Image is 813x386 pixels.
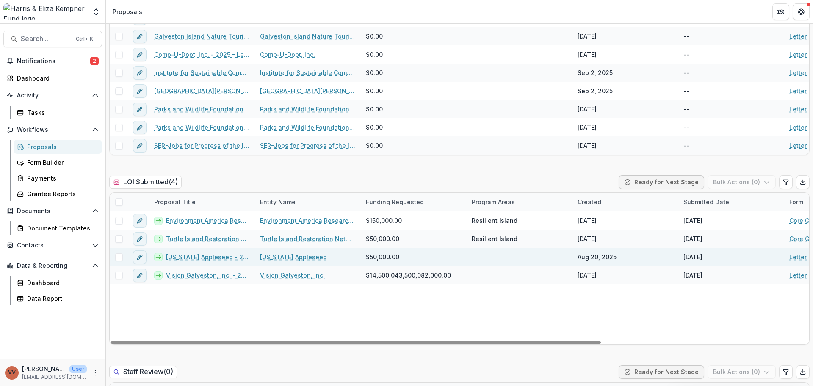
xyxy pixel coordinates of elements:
[683,141,689,150] div: --
[154,123,250,132] a: Parks and Wildlife Foundation of [US_STATE], Inc. (TPWF) - 2025 - Letter of Interest 2025
[260,253,327,261] a: [US_STATE] Appleseed
[366,105,383,114] span: $0.00
[361,193,467,211] div: Funding Requested
[3,54,102,68] button: Notifications2
[467,193,572,211] div: Program Areas
[166,234,250,243] a: Turtle Island Restoration Network - 2025 - Core Grant Request
[3,204,102,218] button: Open Documents
[683,86,689,95] div: --
[133,48,147,61] button: edit
[366,68,383,77] span: $0.00
[154,32,250,41] a: Galveston Island Nature Tourism Council - 2025 - Letter of Interest 2025
[784,197,808,206] div: Form
[578,32,597,41] div: [DATE]
[3,239,102,252] button: Open Contacts
[17,74,95,83] div: Dashboard
[260,141,356,150] a: SER-Jobs for Progress of the [US_STATE] Gulf Coast, Inc.
[17,242,88,249] span: Contacts
[683,271,702,280] div: [DATE]
[578,68,613,77] div: Sep 2, 2025
[255,197,301,206] div: Entity Name
[133,84,147,98] button: edit
[683,68,689,77] div: --
[149,197,201,206] div: Proposal Title
[17,262,88,269] span: Data & Reporting
[772,3,789,20] button: Partners
[3,89,102,102] button: Open Activity
[14,106,102,119] a: Tasks
[14,171,102,185] a: Payments
[3,123,102,136] button: Open Workflows
[90,368,100,378] button: More
[133,66,147,80] button: edit
[683,216,702,225] div: [DATE]
[260,271,325,280] a: Vision Galveston, Inc.
[74,34,95,44] div: Ctrl + K
[14,221,102,235] a: Document Templates
[3,3,87,20] img: Harris & Eliza Kempner Fund logo
[260,86,356,95] a: [GEOGRAPHIC_DATA][PERSON_NAME]
[683,253,702,261] div: [DATE]
[17,58,90,65] span: Notifications
[22,373,87,381] p: [EMAIL_ADDRESS][DOMAIN_NAME]
[133,103,147,116] button: edit
[3,259,102,272] button: Open Data & Reporting
[683,105,689,114] div: --
[255,193,361,211] div: Entity Name
[578,123,597,132] div: [DATE]
[578,271,597,280] div: [DATE]
[260,216,356,225] a: Environment America Research and Policy Center dba Environment [US_STATE] Research and Policy Center
[27,142,95,151] div: Proposals
[779,365,793,379] button: Edit table settings
[578,216,597,225] div: [DATE]
[113,7,142,16] div: Proposals
[27,158,95,167] div: Form Builder
[133,121,147,134] button: edit
[90,3,102,20] button: Open entity switcher
[619,175,704,189] button: Ready for Next Stage
[27,224,95,233] div: Document Templates
[133,250,147,264] button: edit
[472,234,517,243] span: Resilient Island
[154,141,250,150] a: SER-Jobs for Progress of the [US_STATE] Gulf Coast, Inc. - 2025 - Letter of Interest 2025
[260,123,356,132] a: Parks and Wildlife Foundation of [US_STATE], Inc. (TPWF)
[27,278,95,287] div: Dashboard
[27,189,95,198] div: Grantee Reports
[578,234,597,243] div: [DATE]
[572,193,678,211] div: Created
[779,175,793,189] button: Edit table settings
[154,50,250,59] a: Comp-U-Dopt, Inc. - 2025 - Letter of Interest 2025
[366,123,383,132] span: $0.00
[14,292,102,305] a: Data Report
[361,197,429,206] div: Funding Requested
[683,50,689,59] div: --
[366,86,383,95] span: $0.00
[14,276,102,290] a: Dashboard
[578,105,597,114] div: [DATE]
[260,50,315,59] a: Comp-U-Dopt, Inc.
[3,71,102,85] a: Dashboard
[21,35,71,43] span: Search...
[109,176,182,188] h2: LOI Submitted ( 4 )
[154,86,250,95] a: [GEOGRAPHIC_DATA][PERSON_NAME] - 2025 - Letter of Interest 2025
[472,216,517,225] span: Resilient Island
[69,365,87,373] p: User
[133,214,147,228] button: edit
[366,253,399,261] span: $50,000.00
[133,232,147,246] button: edit
[109,6,146,18] nav: breadcrumb
[14,187,102,201] a: Grantee Reports
[133,139,147,153] button: edit
[133,269,147,282] button: edit
[366,216,402,225] span: $150,000.00
[578,253,617,261] div: Aug 20, 2025
[572,197,606,206] div: Created
[578,86,613,95] div: Sep 2, 2025
[109,366,177,378] h2: Staff Review ( 0 )
[27,294,95,303] div: Data Report
[678,197,734,206] div: Submitted Date
[14,156,102,169] a: Form Builder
